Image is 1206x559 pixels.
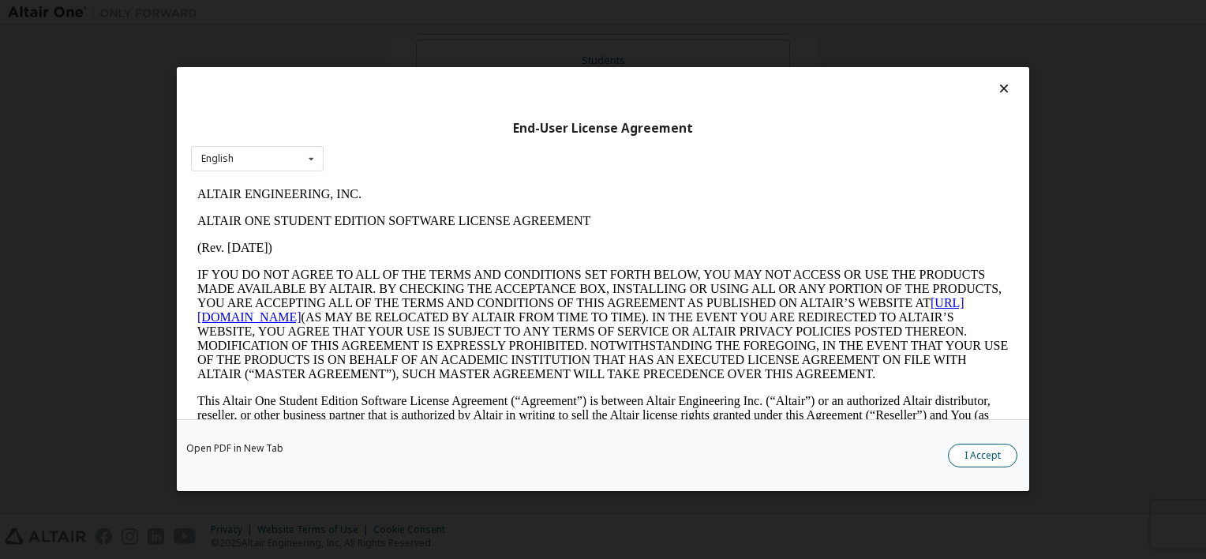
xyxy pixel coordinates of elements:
[6,33,818,47] p: ALTAIR ONE STUDENT EDITION SOFTWARE LICENSE AGREEMENT
[6,87,818,201] p: IF YOU DO NOT AGREE TO ALL OF THE TERMS AND CONDITIONS SET FORTH BELOW, YOU MAY NOT ACCESS OR USE...
[6,6,818,21] p: ALTAIR ENGINEERING, INC.
[6,60,818,74] p: (Rev. [DATE])
[6,213,818,270] p: This Altair One Student Edition Software License Agreement (“Agreement”) is between Altair Engine...
[201,154,234,163] div: English
[948,445,1017,468] button: I Accept
[191,121,1015,137] div: End-User License Agreement
[186,445,283,454] a: Open PDF in New Tab
[6,115,773,143] a: [URL][DOMAIN_NAME]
